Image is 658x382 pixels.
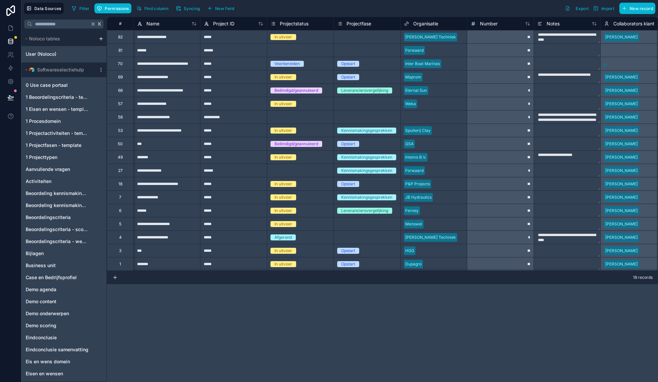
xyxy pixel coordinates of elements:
[112,21,128,26] div: #
[405,87,427,93] div: Eternal Sun
[341,74,355,80] div: Opstart
[118,155,123,160] div: 49
[601,6,614,11] span: Import
[405,128,431,134] div: Spuiterij Clay
[118,101,123,107] div: 57
[341,261,355,267] div: Opstart
[118,141,123,147] div: 50
[341,141,355,147] div: Opstart
[274,194,292,200] div: In uitvoer
[274,181,292,187] div: In uitvoer
[341,208,388,214] div: Leveranciersvergelijking
[119,195,121,200] div: 7
[405,61,440,67] div: Inter Boat Marinas
[118,115,123,120] div: 56
[405,261,422,267] div: Dupagro
[118,61,123,66] div: 70
[184,6,200,11] span: Syncing
[79,6,90,11] span: Filter
[405,168,424,174] div: Forwaard
[563,3,591,14] button: Export
[405,234,456,240] div: [PERSON_NAME] Techniek
[118,181,122,187] div: 18
[274,101,292,107] div: In uitvoer
[405,141,414,147] div: GSA
[633,275,653,280] span: 18 records
[274,248,292,254] div: In uitvoer
[94,3,134,13] a: Permissions
[105,6,129,11] span: Permissions
[118,128,123,133] div: 53
[613,20,654,27] span: Collaborators klant
[274,208,292,214] div: In uitvoer
[119,248,121,253] div: 3
[347,20,371,27] span: Projectfase
[173,3,205,13] a: Syncing
[405,154,426,160] div: Intemo B.V.
[146,20,159,27] span: Name
[274,128,292,134] div: In uitvoer
[591,3,617,14] button: Import
[341,248,355,254] div: Opstart
[274,34,292,40] div: In uitvoer
[173,3,202,13] button: Syncing
[97,22,102,26] span: K
[215,6,234,11] span: New field
[134,3,171,13] button: Find column
[341,194,392,200] div: Kennismakingsgesprekken
[405,181,430,187] div: P&P Projects
[405,74,421,80] div: Maprom
[94,3,131,13] button: Permissions
[547,20,560,27] span: Notes
[119,235,122,240] div: 4
[119,208,121,213] div: 6
[405,248,414,254] div: HGG
[274,61,300,67] div: Voorbereiden
[341,154,392,160] div: Kennismakingsgesprekken
[405,208,419,214] div: Ferney
[413,20,438,27] span: Organisatie
[274,261,292,267] div: In uitvoer
[617,3,655,14] a: New record
[69,3,92,13] button: Filter
[341,181,355,187] div: Opstart
[341,87,388,93] div: Leveranciersvergelijking
[619,3,655,14] button: New record
[405,221,422,227] div: Menswel
[576,6,589,11] span: Export
[118,34,123,40] div: 82
[405,34,456,40] div: [PERSON_NAME] Techniek
[144,6,168,11] span: Find column
[341,168,392,174] div: Kennismakingsgesprekken
[274,141,318,147] div: Beëindigd/geannuleerd
[341,128,392,134] div: Kennismakingsgesprekken
[118,88,123,93] div: 66
[118,48,122,53] div: 81
[405,47,424,53] div: Forwaard
[405,101,416,107] div: Weka
[205,3,236,13] button: New field
[274,87,318,93] div: Beëindigd/geannuleerd
[24,3,64,14] button: Data Sources
[341,61,355,67] div: Opstart
[274,154,292,160] div: In uitvoer
[118,168,123,173] div: 27
[280,20,308,27] span: Projectstatus
[118,74,123,80] div: 69
[274,221,292,227] div: In uitvoer
[119,261,121,267] div: 1
[274,234,292,240] div: Afgerond
[274,74,292,80] div: In uitvoer
[480,20,498,27] span: Number
[34,6,61,11] span: Data Sources
[213,20,234,27] span: Project ID
[405,194,432,200] div: JB Hydraulics
[119,221,121,227] div: 5
[630,6,653,11] span: New record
